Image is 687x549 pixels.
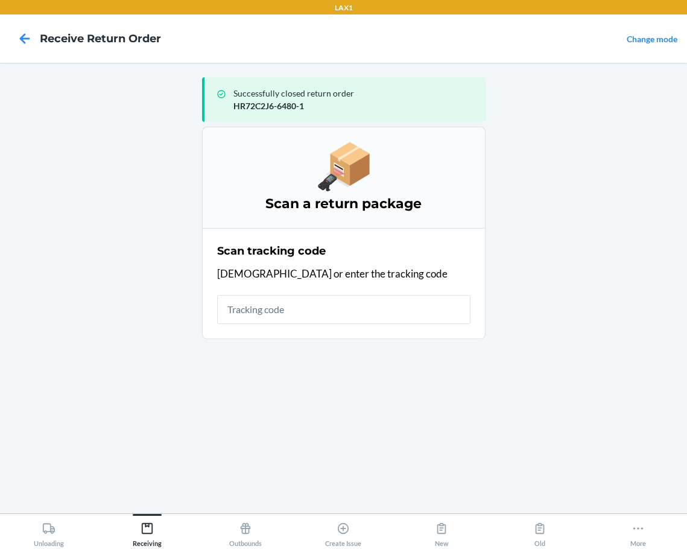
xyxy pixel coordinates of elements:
div: Outbounds [229,517,262,547]
p: [DEMOGRAPHIC_DATA] or enter the tracking code [217,266,470,282]
div: Unloading [34,517,64,547]
button: New [393,514,491,547]
button: Create Issue [294,514,393,547]
p: HR72C2J6-6480-1 [233,100,476,112]
a: Change mode [627,34,677,44]
h3: Scan a return package [217,194,470,214]
div: Create Issue [325,517,361,547]
h4: Receive Return Order [40,31,161,46]
div: New [435,517,449,547]
p: LAX1 [335,2,353,13]
div: Receiving [133,517,162,547]
div: Old [533,517,546,547]
p: Successfully closed return order [233,87,476,100]
button: Outbounds [196,514,294,547]
input: Tracking code [217,295,470,324]
div: More [630,517,646,547]
h2: Scan tracking code [217,243,326,259]
button: More [589,514,687,547]
button: Old [491,514,589,547]
button: Receiving [98,514,197,547]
